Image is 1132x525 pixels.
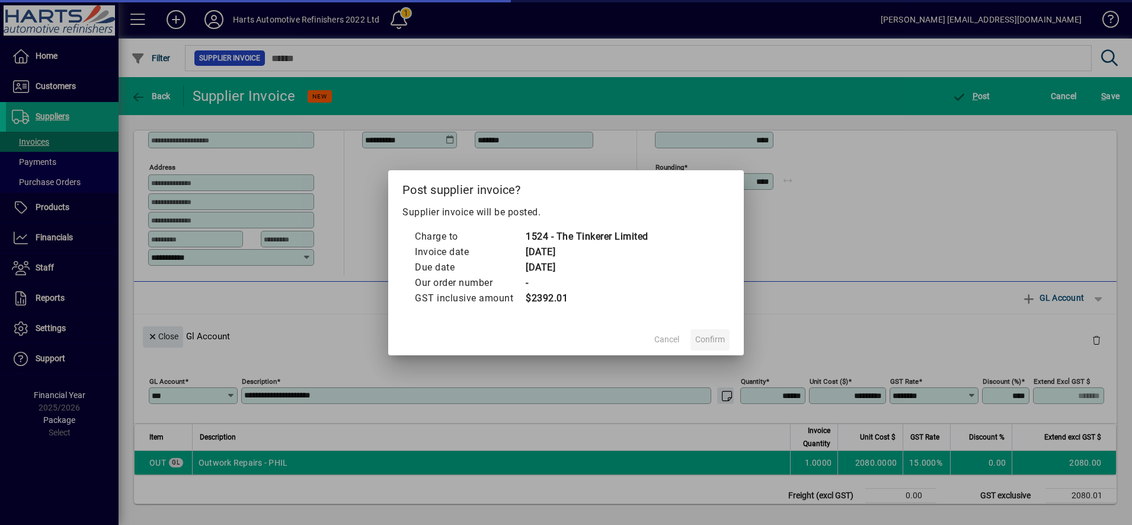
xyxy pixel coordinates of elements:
td: Due date [414,260,525,275]
td: 1524 - The Tinkerer Limited [525,229,648,244]
td: Charge to [414,229,525,244]
td: GST inclusive amount [414,291,525,306]
p: Supplier invoice will be posted. [402,205,730,219]
td: [DATE] [525,260,648,275]
td: Our order number [414,275,525,291]
td: [DATE] [525,244,648,260]
td: Invoice date [414,244,525,260]
td: - [525,275,648,291]
h2: Post supplier invoice? [388,170,744,205]
td: $2392.01 [525,291,648,306]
